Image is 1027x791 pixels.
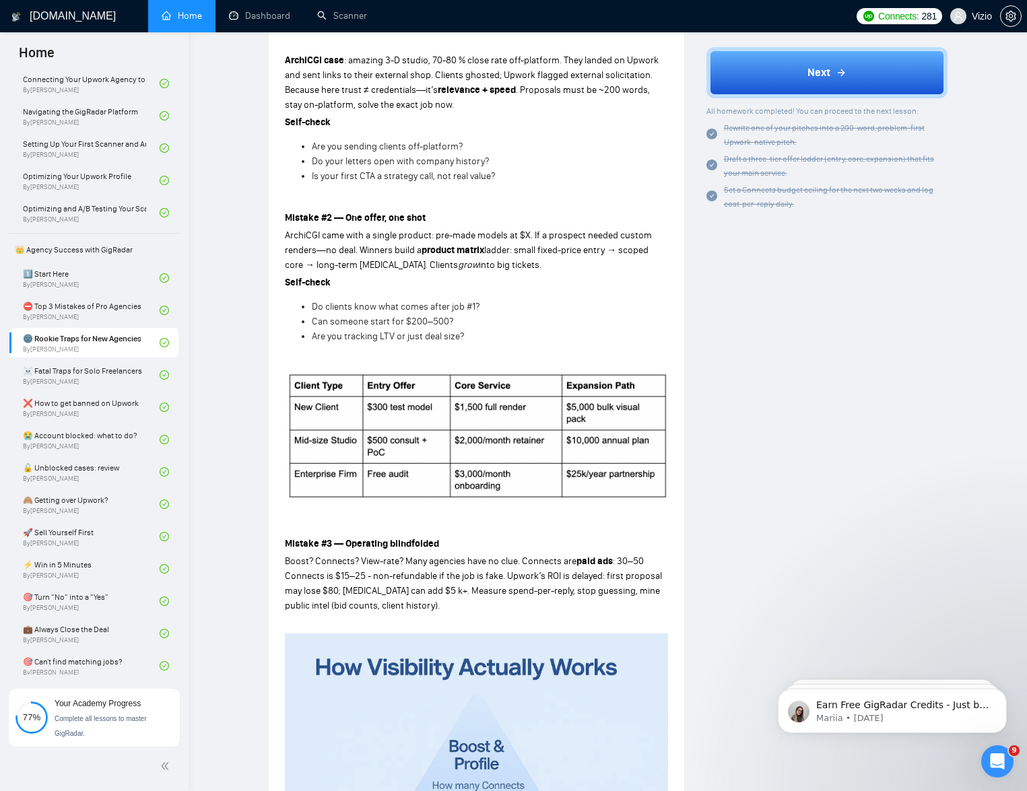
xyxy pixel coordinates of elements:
span: check-circle [706,129,717,139]
a: ☠️ Fatal Traps for Solo FreelancersBy[PERSON_NAME] [23,360,160,390]
a: Navigating the GigRadar PlatformBy[PERSON_NAME] [23,101,160,131]
a: 🎯 Can't find matching jobs?By[PERSON_NAME] [23,651,160,681]
a: homeHome [162,10,202,22]
span: Boost? Connects? View-rate? Many agencies have no clue. Connects are [285,555,576,567]
a: dashboardDashboard [229,10,290,22]
span: check-circle [160,111,169,121]
span: Next [807,65,830,81]
span: check-circle [160,403,169,412]
span: check-circle [160,564,169,574]
span: ladder: small fixed-price entry → scoped core → long-term [MEDICAL_DATA]. Clients [285,244,649,271]
span: check-circle [160,208,169,217]
span: Set a Connects budget ceiling for the next two weeks and log cost-per-reply daily. [724,185,933,209]
span: Your Academy Progress [55,699,141,708]
a: ⚡ Win in 5 MinutesBy[PERSON_NAME] [23,554,160,584]
a: ⛔ Top 3 Mistakes of Pro AgenciesBy[PERSON_NAME] [23,296,160,325]
span: Home [8,43,65,71]
span: 👑 Agency Success with GigRadar [9,236,178,263]
span: ArchiCGI came with a single product: pre-made models at $X. If a prospect needed custom renders—n... [285,230,652,256]
span: double-left [160,759,174,773]
img: AD_4nXeMQHKtxuA4cpptGIor5RL-v_4e-2iIMzuRL7tYBwc0fESaemAa1jgZYN_RKQ1J0mvOlvoRKbCs_pK_FWV8ek7DnWKJy... [285,371,668,502]
span: Rewrite one of your pitches into a 200-word, problem-first Upwork-native pitch. [724,123,925,147]
a: 🚀 Sell Yourself FirstBy[PERSON_NAME] [23,522,160,551]
span: 77% [15,713,48,722]
span: All homework completed! You can proceed to the next lesson: [706,106,919,116]
span: check-circle [160,370,169,380]
span: check-circle [706,160,717,170]
span: check-circle [160,143,169,153]
span: Are you sending clients off-platform? [312,141,463,152]
img: upwork-logo.png [863,11,874,22]
span: into big tickets. [479,259,541,271]
span: check-circle [160,500,169,509]
span: : amazing 3-D studio, 70-80 % close rate off-platform. They landed on Upwork and sent links to th... [285,55,659,96]
span: check-circle [160,306,169,315]
strong: ArchiCGI case [285,55,344,66]
a: setting [1000,11,1022,22]
a: 🙈 Getting over Upwork?By[PERSON_NAME] [23,489,160,519]
span: Complete all lessons to master GigRadar. [55,715,147,737]
span: Is your first CTA a strategy call, not real value? [312,170,495,182]
button: setting [1000,5,1022,27]
span: check-circle [160,79,169,88]
em: grow [458,259,479,271]
a: 🔓 Unblocked cases: reviewBy[PERSON_NAME] [23,457,160,487]
iframe: Intercom live chat [981,745,1014,778]
strong: Self-check [285,116,331,128]
a: searchScanner [317,10,367,22]
strong: Mistake #3 — Operating blindfolded [285,538,439,549]
iframe: Intercom notifications message [758,660,1027,755]
span: check-circle [160,338,169,347]
span: Do clients know what comes after job #1? [312,301,479,312]
span: check-circle [160,532,169,541]
a: 😭 Account blocked: what to do?By[PERSON_NAME] [23,425,160,454]
a: 💼 Always Close the DealBy[PERSON_NAME] [23,619,160,648]
span: . Proposals must be ~200 words, stay on-platform, solve the exact job now. [285,84,650,110]
span: Do your letters open with company history? [312,156,489,167]
strong: Mistake #2 — One offer, one shot [285,212,426,223]
span: check-circle [706,191,717,201]
a: Connecting Your Upwork Agency to GigRadarBy[PERSON_NAME] [23,69,160,98]
span: Can someone start for $200–500? [312,316,453,327]
span: check-circle [160,661,169,670]
span: check-circle [160,629,169,638]
strong: Self-check [285,277,331,288]
span: check-circle [160,176,169,185]
strong: relevance + speed [438,84,516,96]
span: check-circle [160,467,169,477]
span: Are you tracking LTV or just deal size? [312,331,464,342]
span: 9 [1009,745,1020,756]
button: Next [706,47,948,98]
span: user [954,11,963,21]
a: 1️⃣ Start HereBy[PERSON_NAME] [23,263,160,293]
a: ❌ How to get banned on UpworkBy[PERSON_NAME] [23,392,160,422]
span: check-circle [160,273,169,283]
span: check-circle [160,596,169,606]
a: 🎯 Turn “No” into a “Yes”By[PERSON_NAME] [23,586,160,616]
img: logo [11,6,21,28]
strong: paid ads [576,555,613,567]
span: check-circle [160,435,169,444]
span: setting [1001,11,1021,22]
a: Setting Up Your First Scanner and Auto-BidderBy[PERSON_NAME] [23,133,160,163]
a: Optimizing Your Upwork ProfileBy[PERSON_NAME] [23,166,160,195]
a: Optimizing and A/B Testing Your Scanner for Better ResultsBy[PERSON_NAME] [23,198,160,228]
span: Draft a three-tier offer ladder (entry, core, expansion) that fits your main service. [724,154,934,178]
span: 281 [921,9,936,24]
span: Connects: [878,9,919,24]
a: 🌚 Rookie Traps for New AgenciesBy[PERSON_NAME] [23,328,160,357]
strong: product matrix [422,244,484,256]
